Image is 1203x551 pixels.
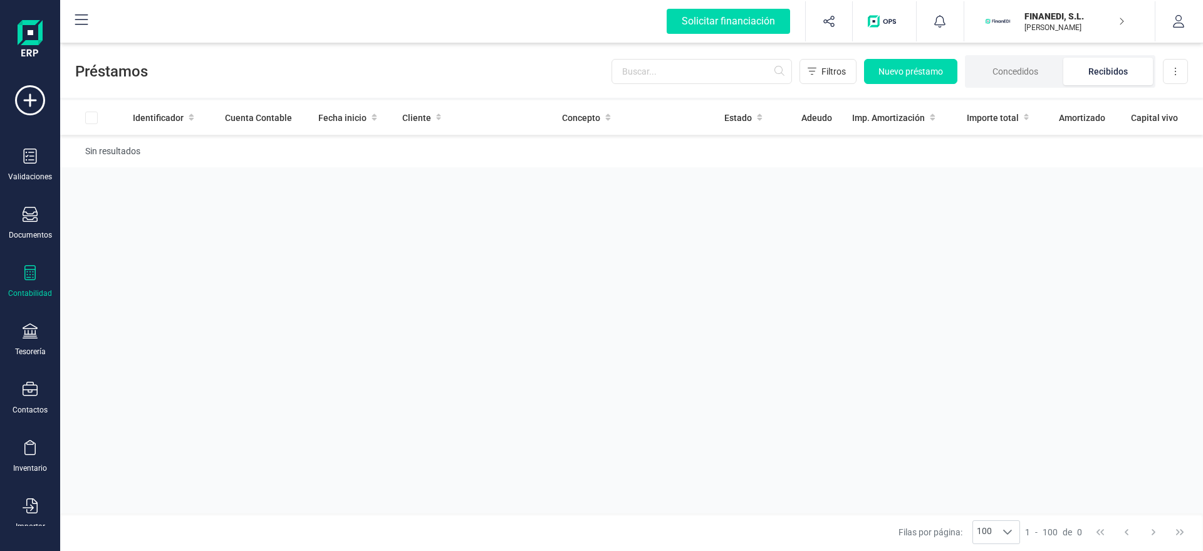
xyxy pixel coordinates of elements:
[133,112,184,124] span: Identificador
[801,112,832,124] span: Adeudo
[60,135,1203,167] td: Sin resultados
[1131,112,1178,124] span: Capital vivo
[16,522,45,532] div: Importar
[860,1,909,41] button: Logo de OPS
[8,288,52,298] div: Contabilidad
[799,59,857,84] button: Filtros
[724,112,752,124] span: Estado
[667,9,790,34] div: Solicitar financiación
[1063,58,1153,85] li: Recibidos
[852,112,925,124] span: Imp. Amortización
[15,347,46,357] div: Tesorería
[13,405,48,415] div: Contactos
[864,59,957,84] button: Nuevo préstamo
[225,112,292,124] span: Cuenta Contable
[1142,520,1165,544] button: Next Page
[75,61,612,81] span: Préstamos
[878,65,943,78] span: Nuevo préstamo
[967,58,1063,85] li: Concedidos
[1077,526,1082,538] span: 0
[979,1,1140,41] button: FIFINANEDI, S.L.[PERSON_NAME]
[8,172,52,182] div: Validaciones
[898,520,1020,544] div: Filas por página:
[1024,23,1125,33] p: [PERSON_NAME]
[973,521,996,543] span: 100
[402,112,431,124] span: Cliente
[1088,520,1112,544] button: First Page
[13,463,47,473] div: Inventario
[1025,526,1082,538] div: -
[652,1,805,41] button: Solicitar financiación
[1168,520,1192,544] button: Last Page
[1024,10,1125,23] p: FINANEDI, S.L.
[562,112,600,124] span: Concepto
[318,112,367,124] span: Fecha inicio
[1059,112,1105,124] span: Amortizado
[984,8,1012,35] img: FI
[1063,526,1072,538] span: de
[18,20,43,60] img: Logo Finanedi
[612,59,792,84] input: Buscar...
[9,230,52,240] div: Documentos
[1043,526,1058,538] span: 100
[821,65,846,78] span: Filtros
[868,15,901,28] img: Logo de OPS
[1115,520,1138,544] button: Previous Page
[1025,526,1030,538] span: 1
[967,112,1019,124] span: Importe total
